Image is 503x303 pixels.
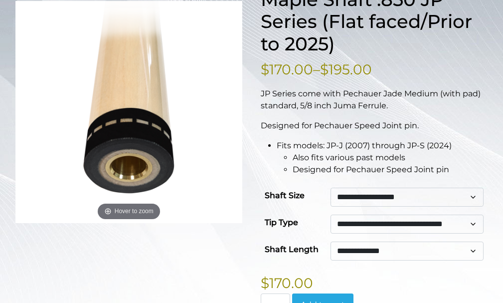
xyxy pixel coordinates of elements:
[261,275,313,292] bdi: 170.00
[265,215,298,231] label: Tip Type
[265,242,319,258] label: Shaft Length
[15,1,242,224] a: Maple Shaft .850 JP Series Flat Faced (2001 to Present)Hover to zoom
[261,61,269,78] span: $
[265,188,305,204] label: Shaft Size
[320,61,329,78] span: $
[261,275,269,292] span: $
[261,59,488,80] p: –
[277,140,488,176] li: Fits models: JP-J (2007) through JP-S (2024)
[261,120,488,132] p: Designed for Pechauer Speed Joint pin.
[293,164,488,176] li: Designed for Pechauer Speed Joint pin
[293,152,488,164] li: Also fits various past models
[261,88,488,112] p: JP Series come with Pechauer Jade Medium (with pad) standard, 5/8 inch Juma Ferrule.
[261,61,313,78] bdi: 170.00
[320,61,372,78] bdi: 195.00
[15,1,242,224] img: Maple Shaft .850 JP Series Flat Faced (2001 to Present)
